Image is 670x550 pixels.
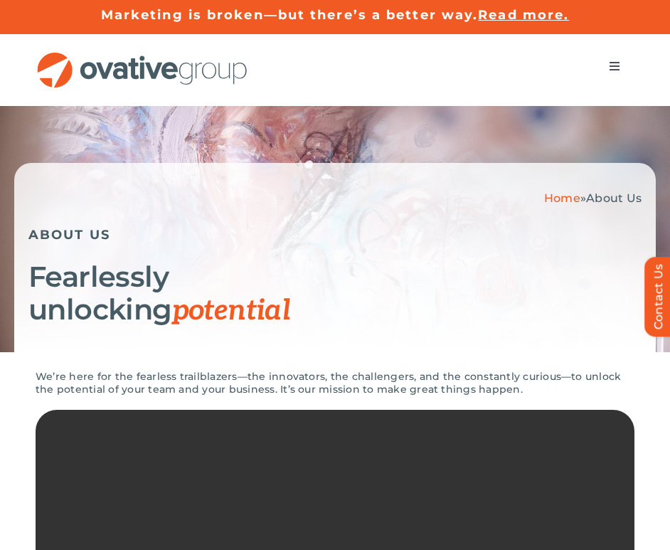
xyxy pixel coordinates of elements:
h5: ABOUT US [28,227,642,243]
p: We’re here for the fearless trailblazers—the innovators, the challengers, and the constantly curi... [36,370,634,396]
span: » [544,191,642,205]
a: Marketing is broken—but there’s a better way. [101,7,479,23]
span: About Us [586,191,642,205]
h1: Fearlessly unlocking [28,260,642,327]
a: OG_Full_horizontal_RGB [36,51,249,64]
span: potential [172,294,291,328]
a: Home [544,191,580,205]
a: Read more. [478,7,569,23]
nav: Menu [595,52,634,80]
